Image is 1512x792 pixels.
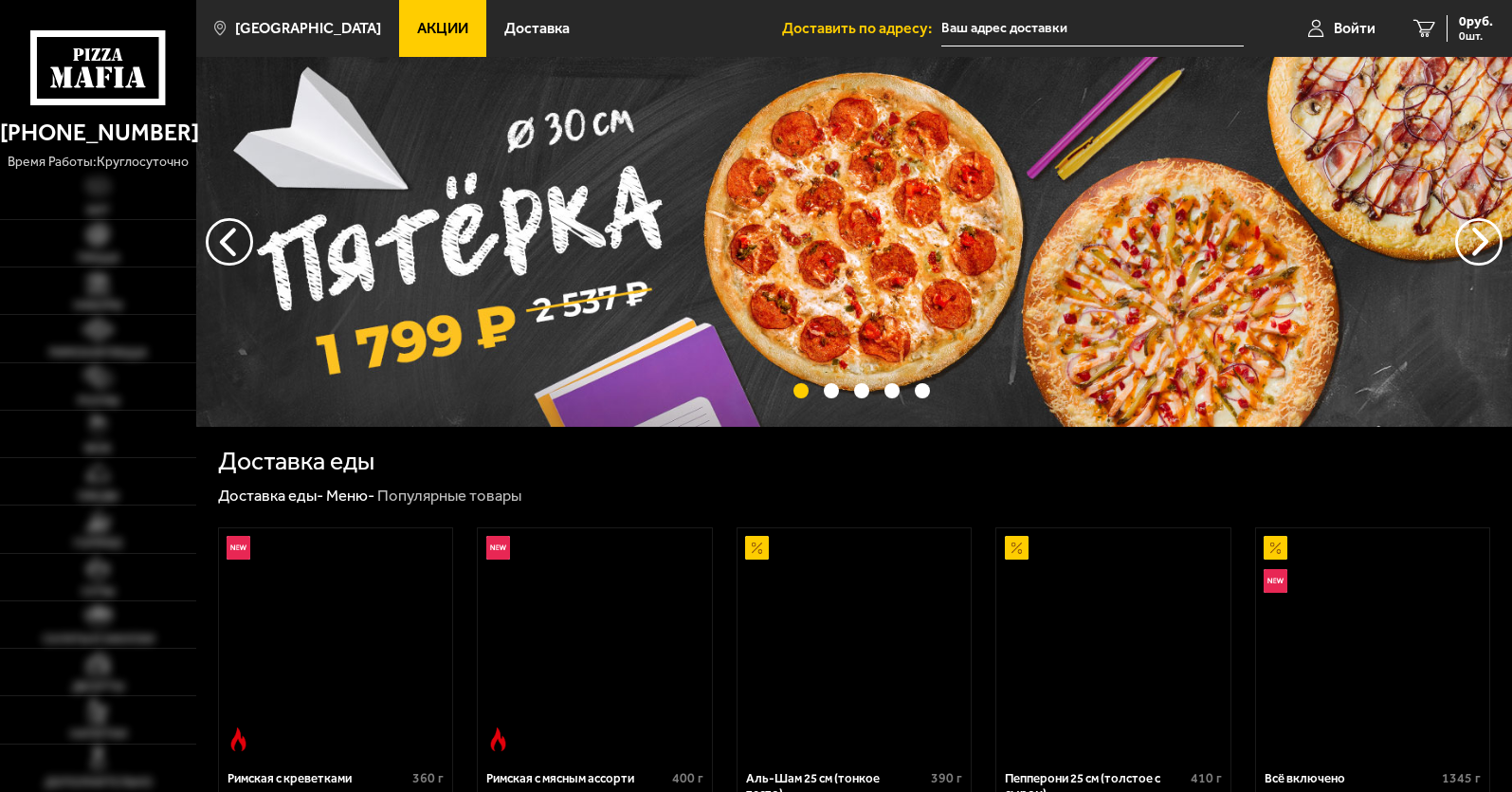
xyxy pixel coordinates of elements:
h1: Доставка еды [218,449,374,474]
a: НовинкаОстрое блюдоРимская с креветками [219,528,453,759]
img: Острое блюдо [227,728,250,751]
button: точки переключения [793,383,809,398]
span: Римская пицца [49,347,147,359]
img: Новинка [227,536,250,560]
img: Акционный [1264,536,1287,560]
span: 400 г [672,770,703,786]
span: Обеды [78,490,118,503]
button: предыдущий [1455,218,1503,266]
button: точки переключения [824,383,839,398]
span: [GEOGRAPHIC_DATA] [235,21,381,36]
img: Новинка [1264,569,1287,593]
img: Акционный [745,536,769,560]
div: Римская с мясным ассорти [486,771,666,786]
div: Всё включено [1265,771,1437,786]
span: 0 шт. [1459,30,1493,42]
span: Наборы [74,300,122,312]
div: Популярные товары [377,486,521,507]
span: 1345 г [1442,770,1481,786]
span: Десерты [72,681,124,693]
div: Римская с креветками [228,771,408,786]
span: Войти [1334,21,1375,36]
span: Акции [417,21,468,36]
input: Ваш адрес доставки [941,11,1244,46]
img: Острое блюдо [486,728,510,751]
span: Горячее [74,538,123,550]
span: 360 г [412,770,444,786]
span: Доставить по адресу: [782,21,941,36]
span: Напитки [70,728,127,741]
button: следующий [206,218,253,266]
a: Доставка еды- [218,486,323,505]
span: Роллы [78,396,119,408]
span: Супы [82,586,115,599]
span: Пицца [78,252,119,265]
span: 410 г [1191,770,1222,786]
button: точки переключения [884,383,900,398]
span: WOK [84,443,112,455]
a: НовинкаОстрое блюдоРимская с мясным ассорти [478,528,712,759]
img: Акционный [1005,536,1029,560]
span: Хит [86,205,110,217]
span: Доставка [504,21,570,36]
button: точки переключения [915,383,930,398]
a: АкционныйПепперони 25 см (толстое с сыром) [996,528,1230,759]
span: Дополнительно [45,777,153,789]
a: Меню- [326,486,374,505]
span: Салаты и закуски [43,634,155,646]
img: Новинка [486,536,510,560]
span: 0 руб. [1459,15,1493,28]
a: АкционныйНовинкаВсё включено [1256,528,1490,759]
a: АкционныйАль-Шам 25 см (тонкое тесто) [738,528,972,759]
span: 390 г [931,770,962,786]
button: точки переключения [854,383,869,398]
